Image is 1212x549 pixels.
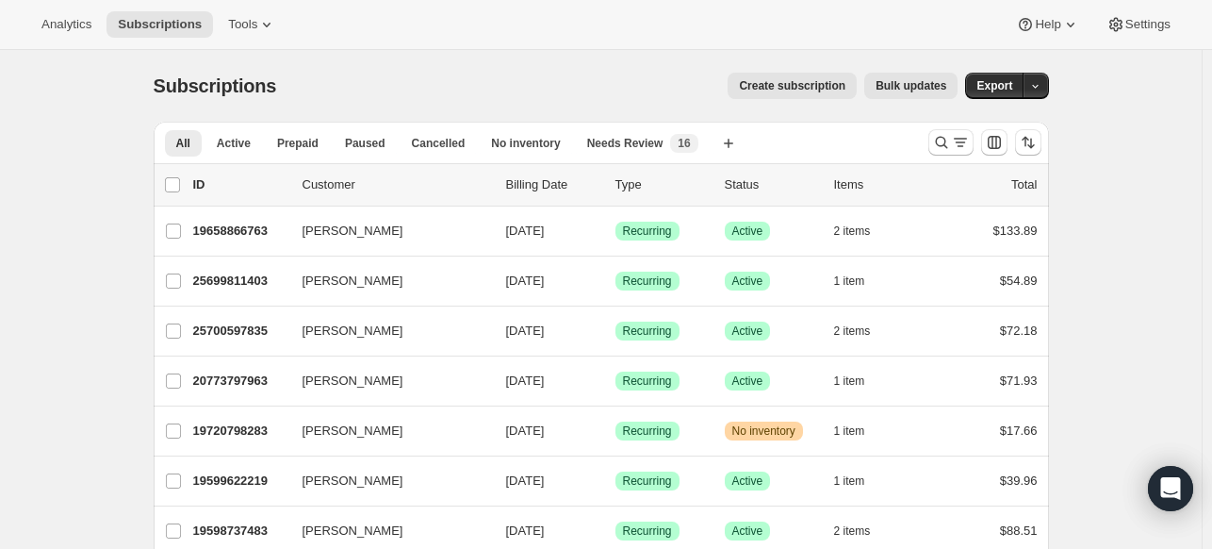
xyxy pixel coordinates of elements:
[928,129,974,156] button: Search and filter results
[1148,466,1193,511] div: Open Intercom Messenger
[732,424,795,439] span: No inventory
[193,472,287,491] p: 19599622219
[412,136,466,151] span: Cancelled
[118,17,202,32] span: Subscriptions
[1125,17,1171,32] span: Settings
[993,224,1038,238] span: $133.89
[834,218,892,244] button: 2 items
[277,136,319,151] span: Prepaid
[193,522,287,541] p: 19598737483
[965,73,1024,99] button: Export
[193,318,1038,344] div: 25700597835[PERSON_NAME][DATE]SuccessRecurringSuccessActive2 items$72.18
[1000,374,1038,388] span: $71.93
[1000,474,1038,488] span: $39.96
[193,518,1038,544] div: 19598737483[PERSON_NAME][DATE]SuccessRecurringSuccessActive2 items$88.51
[623,274,672,289] span: Recurring
[193,175,287,194] p: ID
[834,518,892,544] button: 2 items
[30,11,103,38] button: Analytics
[678,136,690,151] span: 16
[834,474,865,489] span: 1 item
[1005,11,1090,38] button: Help
[834,524,871,539] span: 2 items
[976,78,1012,93] span: Export
[1000,524,1038,538] span: $88.51
[834,175,928,194] div: Items
[193,175,1038,194] div: IDCustomerBilling DateTypeStatusItemsTotal
[291,416,480,446] button: [PERSON_NAME]
[725,175,819,194] p: Status
[1000,324,1038,338] span: $72.18
[732,224,763,239] span: Active
[193,372,287,391] p: 20773797963
[876,78,946,93] span: Bulk updates
[834,324,871,339] span: 2 items
[728,73,857,99] button: Create subscription
[154,75,277,96] span: Subscriptions
[506,175,600,194] p: Billing Date
[864,73,958,99] button: Bulk updates
[303,322,403,341] span: [PERSON_NAME]
[506,274,545,288] span: [DATE]
[739,78,845,93] span: Create subscription
[623,224,672,239] span: Recurring
[834,374,865,389] span: 1 item
[1000,424,1038,438] span: $17.66
[193,222,287,241] p: 19658866763
[303,522,403,541] span: [PERSON_NAME]
[623,474,672,489] span: Recurring
[291,466,480,496] button: [PERSON_NAME]
[1015,129,1041,156] button: Sort the results
[217,136,251,151] span: Active
[713,130,744,157] button: Create new view
[491,136,560,151] span: No inventory
[1095,11,1182,38] button: Settings
[217,11,287,38] button: Tools
[291,516,480,546] button: [PERSON_NAME]
[623,424,672,439] span: Recurring
[291,266,480,296] button: [PERSON_NAME]
[176,136,190,151] span: All
[303,175,491,194] p: Customer
[345,136,385,151] span: Paused
[303,372,403,391] span: [PERSON_NAME]
[834,368,886,394] button: 1 item
[193,322,287,341] p: 25700597835
[615,175,710,194] div: Type
[506,524,545,538] span: [DATE]
[623,524,672,539] span: Recurring
[587,136,663,151] span: Needs Review
[193,268,1038,294] div: 25699811403[PERSON_NAME][DATE]SuccessRecurringSuccessActive1 item$54.89
[193,218,1038,244] div: 19658866763[PERSON_NAME][DATE]SuccessRecurringSuccessActive2 items$133.89
[506,424,545,438] span: [DATE]
[41,17,91,32] span: Analytics
[623,374,672,389] span: Recurring
[834,224,871,239] span: 2 items
[732,374,763,389] span: Active
[834,418,886,444] button: 1 item
[732,474,763,489] span: Active
[193,368,1038,394] div: 20773797963[PERSON_NAME][DATE]SuccessRecurringSuccessActive1 item$71.93
[193,418,1038,444] div: 19720798283[PERSON_NAME][DATE]SuccessRecurringWarningNo inventory1 item$17.66
[303,272,403,291] span: [PERSON_NAME]
[228,17,257,32] span: Tools
[834,468,886,494] button: 1 item
[193,422,287,441] p: 19720798283
[506,224,545,238] span: [DATE]
[1000,274,1038,288] span: $54.89
[732,524,763,539] span: Active
[834,318,892,344] button: 2 items
[834,274,865,289] span: 1 item
[834,268,886,294] button: 1 item
[291,366,480,396] button: [PERSON_NAME]
[291,216,480,246] button: [PERSON_NAME]
[623,324,672,339] span: Recurring
[506,374,545,388] span: [DATE]
[303,422,403,441] span: [PERSON_NAME]
[981,129,1007,156] button: Customize table column order and visibility
[193,272,287,291] p: 25699811403
[732,274,763,289] span: Active
[732,324,763,339] span: Active
[506,324,545,338] span: [DATE]
[303,472,403,491] span: [PERSON_NAME]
